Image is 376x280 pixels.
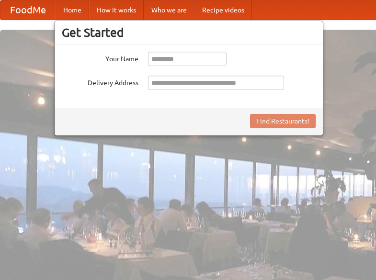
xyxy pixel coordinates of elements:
[62,52,138,64] label: Your Name
[194,0,252,20] a: Recipe videos
[144,0,194,20] a: Who we are
[0,0,56,20] a: FoodMe
[62,76,138,88] label: Delivery Address
[250,114,316,128] button: Find Restaurants!
[56,0,89,20] a: Home
[62,25,316,40] h3: Get Started
[89,0,144,20] a: How it works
